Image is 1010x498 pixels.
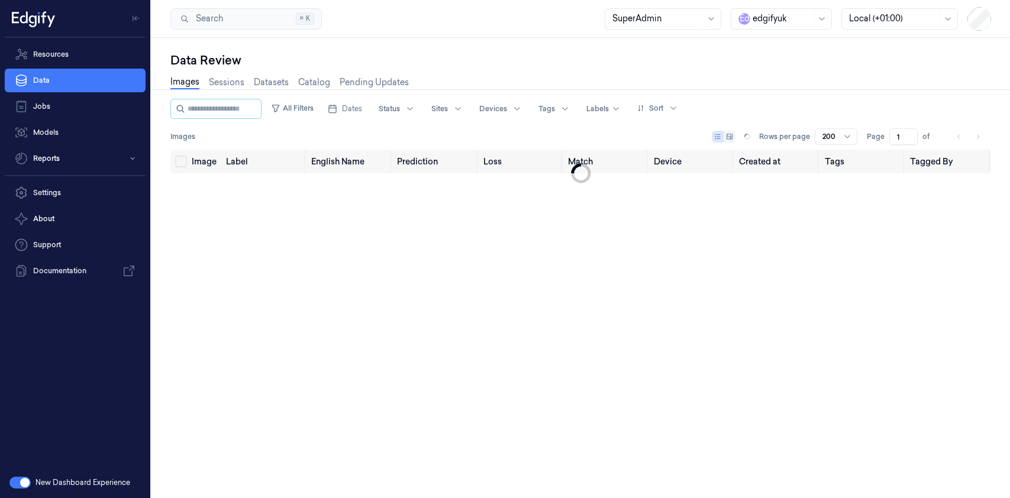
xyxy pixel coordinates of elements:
th: Loss [479,150,563,173]
button: Select all [175,156,187,167]
a: Settings [5,181,146,205]
button: About [5,207,146,231]
p: Rows per page [759,131,810,142]
th: Created at [734,150,820,173]
span: of [922,131,941,142]
a: Models [5,121,146,144]
button: Reports [5,147,146,170]
a: Documentation [5,259,146,283]
span: Search [191,12,223,25]
a: Data [5,69,146,92]
th: Prediction [392,150,479,173]
span: Dates [342,104,362,114]
button: Dates [323,99,367,118]
th: Match [563,150,648,173]
button: Search⌘K [170,8,322,30]
button: All Filters [266,99,318,118]
button: Toggle Navigation [127,9,146,28]
a: Catalog [298,76,330,89]
a: Support [5,233,146,257]
th: Label [221,150,306,173]
th: English Name [306,150,392,173]
nav: pagination [951,128,986,145]
th: Tagged By [905,150,991,173]
th: Device [649,150,735,173]
a: Jobs [5,95,146,118]
a: Resources [5,43,146,66]
div: Data Review [170,52,991,69]
a: Sessions [209,76,244,89]
span: E d [738,13,750,25]
span: Page [867,131,885,142]
th: Image [187,150,221,173]
a: Pending Updates [340,76,409,89]
th: Tags [820,150,905,173]
span: Images [170,131,195,142]
a: Images [170,76,199,89]
a: Datasets [254,76,289,89]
